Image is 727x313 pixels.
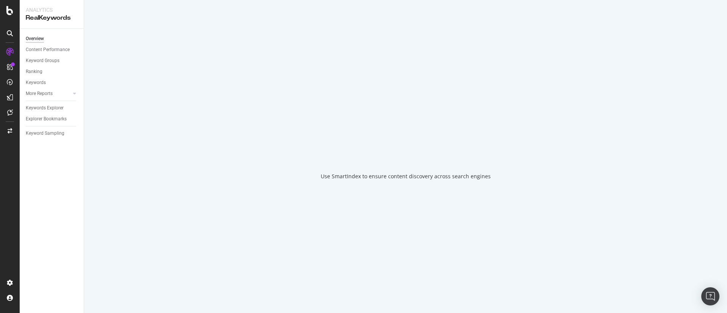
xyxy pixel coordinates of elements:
[26,90,71,98] a: More Reports
[26,79,46,87] div: Keywords
[26,68,78,76] a: Ranking
[26,35,78,43] a: Overview
[26,46,78,54] a: Content Performance
[26,57,78,65] a: Keyword Groups
[26,79,78,87] a: Keywords
[26,46,70,54] div: Content Performance
[26,68,42,76] div: Ranking
[321,173,491,180] div: Use SmartIndex to ensure content discovery across search engines
[26,57,59,65] div: Keyword Groups
[26,35,44,43] div: Overview
[26,129,78,137] a: Keyword Sampling
[26,104,78,112] a: Keywords Explorer
[378,133,433,160] div: animation
[701,287,719,305] div: Open Intercom Messenger
[26,129,64,137] div: Keyword Sampling
[26,6,78,14] div: Analytics
[26,115,78,123] a: Explorer Bookmarks
[26,14,78,22] div: RealKeywords
[26,90,53,98] div: More Reports
[26,115,67,123] div: Explorer Bookmarks
[26,104,64,112] div: Keywords Explorer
